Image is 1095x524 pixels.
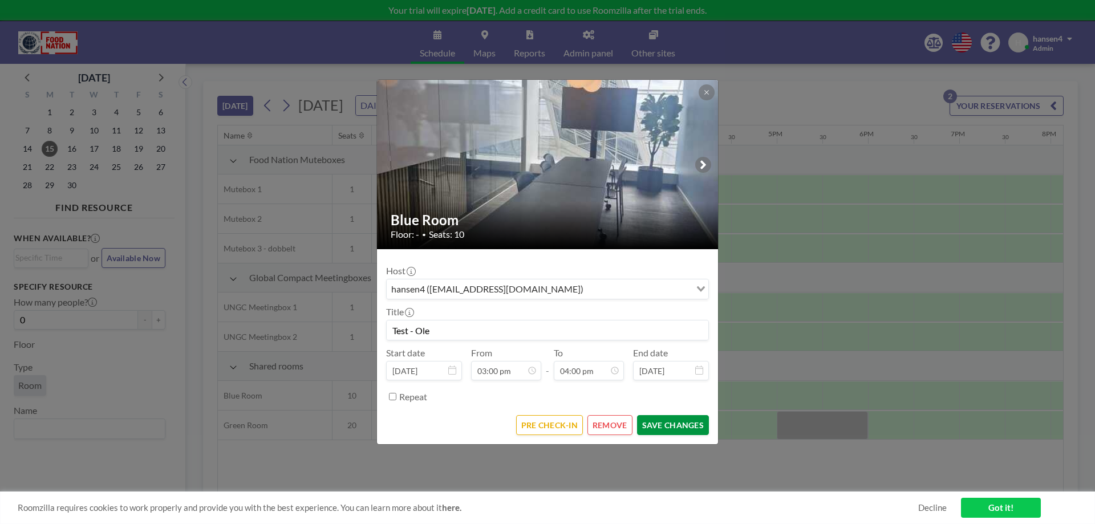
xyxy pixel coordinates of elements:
[554,347,563,359] label: To
[387,320,708,340] input: (No title)
[471,347,492,359] label: From
[442,502,461,513] a: here.
[386,347,425,359] label: Start date
[422,230,426,239] span: •
[386,265,415,277] label: Host
[18,502,918,513] span: Roomzilla requires cookies to work properly and provide you with the best experience. You can lea...
[587,282,690,296] input: Search for option
[429,229,464,240] span: Seats: 10
[387,279,708,299] div: Search for option
[637,415,709,435] button: SAVE CHANGES
[391,229,419,240] span: Floor: -
[389,282,586,296] span: hansen4 ([EMAIL_ADDRESS][DOMAIN_NAME])
[399,391,427,403] label: Repeat
[918,502,947,513] a: Decline
[961,498,1041,518] a: Got it!
[391,212,705,229] h2: Blue Room
[587,415,632,435] button: REMOVE
[546,351,549,376] span: -
[386,306,413,318] label: Title
[633,347,668,359] label: End date
[516,415,583,435] button: PRE CHECK-IN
